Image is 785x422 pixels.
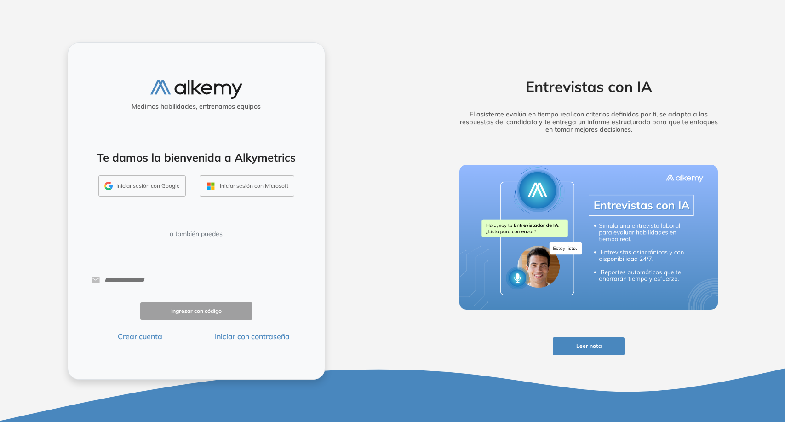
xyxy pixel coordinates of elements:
[206,181,216,191] img: OUTLOOK_ICON
[80,151,313,164] h4: Te damos la bienvenida a Alkymetrics
[445,110,732,133] h5: El asistente evalúa en tiempo real con criterios definidos por ti, se adapta a las respuestas del...
[553,337,625,355] button: Leer nota
[459,165,718,310] img: img-more-info
[150,80,242,99] img: logo-alkemy
[445,78,732,95] h2: Entrevistas con IA
[84,331,196,342] button: Crear cuenta
[72,103,321,110] h5: Medimos habilidades, entrenamos equipos
[196,331,309,342] button: Iniciar con contraseña
[170,229,223,239] span: o también puedes
[739,378,785,422] iframe: Chat Widget
[98,175,186,197] button: Iniciar sesión con Google
[200,175,294,197] button: Iniciar sesión con Microsoft
[104,182,113,190] img: GMAIL_ICON
[140,302,252,320] button: Ingresar con código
